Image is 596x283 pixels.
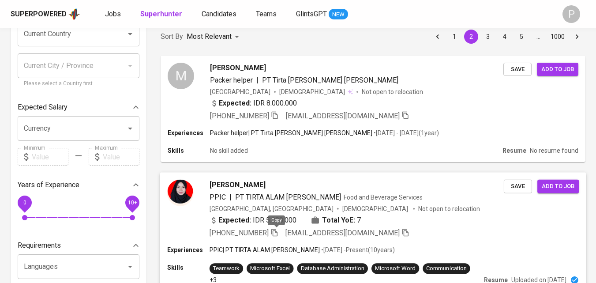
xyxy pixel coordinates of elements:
[18,102,67,113] p: Expected Salary
[140,10,182,18] b: Superhunter
[508,64,527,75] span: Save
[504,179,532,193] button: Save
[167,179,194,206] img: 35af523e2bd49d4e80eeb8676e58b147.png
[344,193,423,200] span: Food and Beverage Services
[105,9,123,20] a: Jobs
[210,204,334,213] div: [GEOGRAPHIC_DATA], [GEOGRAPHIC_DATA]
[256,9,278,20] a: Teams
[537,179,579,193] button: Add to job
[210,76,253,84] span: Packer helper
[262,76,398,84] span: PT Tirta [PERSON_NAME] [PERSON_NAME]
[140,9,184,20] a: Superhunter
[498,30,512,44] button: Go to page 4
[357,215,361,225] span: 7
[320,245,395,254] p: • [DATE] - Present ( 10 years )
[18,180,79,190] p: Years of Experience
[502,146,526,155] p: Resume
[210,229,269,237] span: [PHONE_NUMBER]
[32,148,68,166] input: Value
[542,181,574,191] span: Add to job
[447,30,461,44] button: Go to page 1
[531,32,545,41] div: …
[18,176,139,194] div: Years of Experience
[202,10,236,18] span: Candidates
[481,30,495,44] button: Go to page 3
[124,260,136,273] button: Open
[342,204,409,213] span: [DEMOGRAPHIC_DATA]
[218,215,251,225] b: Expected:
[210,112,269,120] span: [PHONE_NUMBER]
[256,75,259,86] span: |
[296,10,327,18] span: GlintsGPT
[167,245,210,254] p: Experiences
[124,122,136,135] button: Open
[429,30,585,44] nav: pagination navigation
[322,215,355,225] b: Total YoE:
[375,264,416,273] div: Microsoft Word
[124,28,136,40] button: Open
[514,30,529,44] button: Go to page 5
[18,240,61,251] p: Requirements
[210,245,320,254] p: PPIC | PT TIRTA ALAM [PERSON_NAME]
[570,30,584,44] button: Go to next page
[250,264,290,273] div: Microsoft Excel
[213,264,240,273] div: Teamwork
[18,237,139,254] div: Requirements
[329,10,348,19] span: NEW
[210,87,270,96] div: [GEOGRAPHIC_DATA]
[168,146,210,155] p: Skills
[256,10,277,18] span: Teams
[168,128,210,137] p: Experiences
[210,215,297,225] div: IDR 5.000.000
[24,79,133,88] p: Please select a Country first
[431,30,445,44] button: Go to previous page
[127,200,137,206] span: 10+
[541,64,574,75] span: Add to job
[161,31,183,42] p: Sort By
[530,146,578,155] p: No resume found
[285,229,400,237] span: [EMAIL_ADDRESS][DOMAIN_NAME]
[187,31,232,42] p: Most Relevant
[301,264,364,273] div: Database Administration
[68,8,80,21] img: app logo
[161,56,585,162] a: M[PERSON_NAME]Packer helper|PT Tirta [PERSON_NAME] [PERSON_NAME][GEOGRAPHIC_DATA][DEMOGRAPHIC_DAT...
[103,148,139,166] input: Value
[418,204,480,213] p: Not open to relocation
[18,98,139,116] div: Expected Salary
[210,146,248,155] p: No skill added
[11,8,80,21] a: Superpoweredapp logo
[219,98,251,109] b: Expected:
[372,128,439,137] p: • [DATE] - [DATE] ( 1 year )
[210,98,297,109] div: IDR 8.000.000
[187,29,242,45] div: Most Relevant
[11,9,67,19] div: Superpowered
[286,112,400,120] span: [EMAIL_ADDRESS][DOMAIN_NAME]
[210,63,266,73] span: [PERSON_NAME]
[235,192,341,201] span: PT TIRTA ALAM [PERSON_NAME]
[426,264,466,273] div: Communication
[508,181,528,191] span: Save
[210,128,372,137] p: Packer helper | PT Tirta [PERSON_NAME] [PERSON_NAME]
[362,87,423,96] p: Not open to relocation
[279,87,346,96] span: [DEMOGRAPHIC_DATA]
[296,9,348,20] a: GlintsGPT NEW
[548,30,567,44] button: Go to page 1000
[210,192,226,201] span: PPIC
[503,63,532,76] button: Save
[229,192,232,202] span: |
[464,30,478,44] button: page 2
[562,5,580,23] div: P
[105,10,121,18] span: Jobs
[23,200,26,206] span: 0
[202,9,238,20] a: Candidates
[167,263,210,272] p: Skills
[210,179,266,190] span: [PERSON_NAME]
[537,63,578,76] button: Add to job
[168,63,194,89] div: M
